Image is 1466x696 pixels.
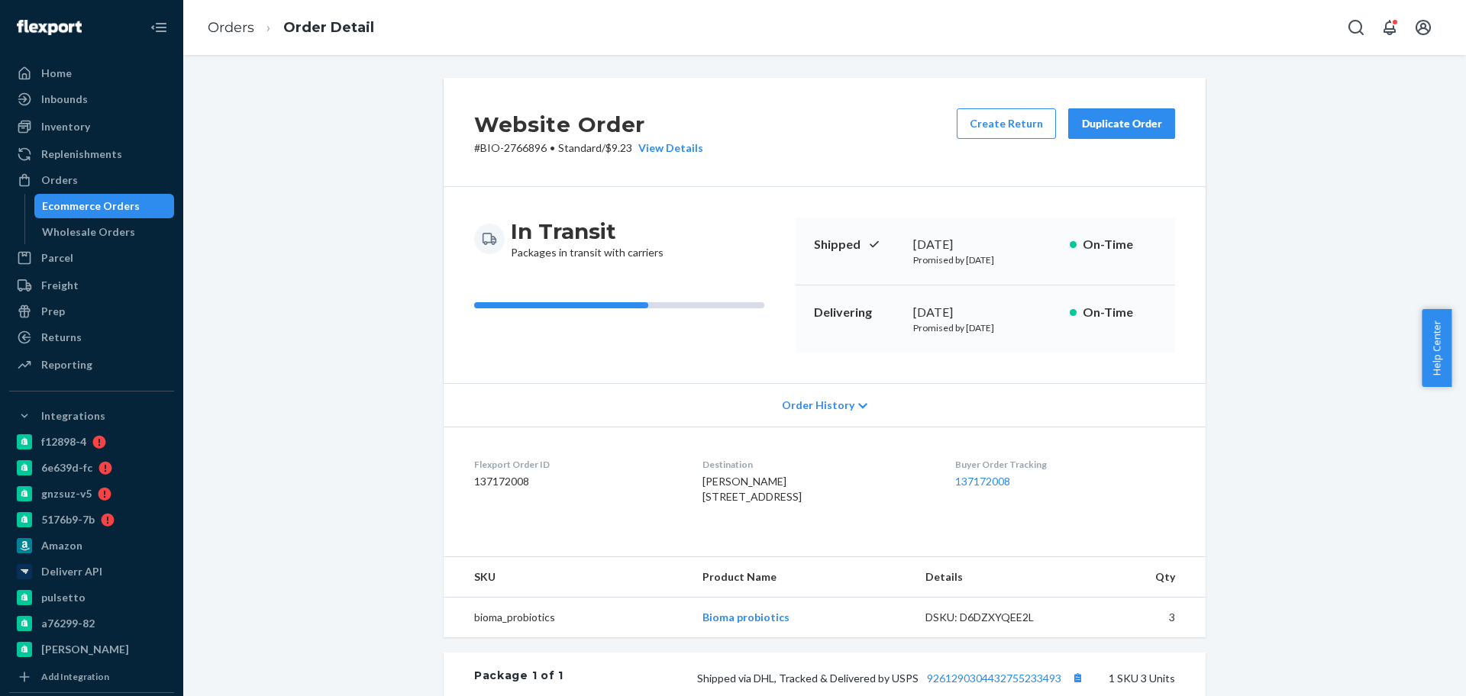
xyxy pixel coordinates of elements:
[9,559,174,584] a: Deliverr API
[17,20,82,35] img: Flexport logo
[814,304,901,321] p: Delivering
[41,119,90,134] div: Inventory
[41,486,92,501] div: gnzsuz-v5
[41,304,65,319] div: Prep
[208,19,254,36] a: Orders
[9,61,174,85] a: Home
[41,147,122,162] div: Replenishments
[1068,108,1175,139] button: Duplicate Order
[41,460,92,475] div: 6e639d-fc
[41,642,129,657] div: [PERSON_NAME]
[702,475,802,503] span: [PERSON_NAME] [STREET_ADDRESS]
[474,458,678,471] dt: Flexport Order ID
[42,224,135,240] div: Wholesale Orders
[550,141,555,154] span: •
[283,19,374,36] a: Order Detail
[9,507,174,532] a: 5176b9-7b
[1422,309,1451,387] button: Help Center
[957,108,1056,139] button: Create Return
[1067,668,1087,688] button: Copy tracking number
[913,253,1058,266] p: Promised by [DATE]
[9,142,174,166] a: Replenishments
[563,668,1175,688] div: 1 SKU 3 Units
[511,217,664,245] h3: In Transit
[41,616,95,631] div: a76299-82
[41,330,82,345] div: Returns
[9,353,174,377] a: Reporting
[144,12,174,43] button: Close Navigation
[42,198,140,214] div: Ecommerce Orders
[444,598,690,638] td: bioma_probiotics
[9,668,174,686] a: Add Integration
[913,236,1058,253] div: [DATE]
[9,299,174,324] a: Prep
[1083,236,1157,253] p: On-Time
[474,668,563,688] div: Package 1 of 1
[9,637,174,662] a: [PERSON_NAME]
[1083,304,1157,321] p: On-Time
[41,250,73,266] div: Parcel
[702,611,790,623] a: Bioma probiotics
[34,194,175,218] a: Ecommerce Orders
[702,458,930,471] dt: Destination
[782,398,854,413] span: Order History
[9,246,174,270] a: Parcel
[1408,12,1439,43] button: Open account menu
[927,672,1061,685] a: 9261290304432755233493
[1374,12,1405,43] button: Open notifications
[444,557,690,598] th: SKU
[41,590,86,605] div: pulsetto
[9,273,174,298] a: Freight
[41,278,79,293] div: Freight
[9,533,174,558] a: Amazon
[9,430,174,454] a: f12898-4
[41,512,95,527] div: 5176b9-7b
[511,217,664,260] div: Packages in transit with carriers
[632,140,703,156] button: View Details
[41,92,88,107] div: Inbounds
[697,672,1087,685] span: Shipped via DHL, Tracked & Delivered by USPS
[913,304,1058,321] div: [DATE]
[9,325,174,350] a: Returns
[9,114,174,139] a: Inventory
[9,404,174,428] button: Integrations
[41,172,78,188] div: Orders
[9,482,174,506] a: gnzsuz-v5
[1080,557,1206,598] th: Qty
[9,168,174,192] a: Orders
[41,357,92,372] div: Reporting
[9,585,174,610] a: pulsetto
[1081,116,1162,131] div: Duplicate Order
[9,87,174,111] a: Inbounds
[690,557,912,598] th: Product Name
[558,141,602,154] span: Standard
[913,557,1081,598] th: Details
[1080,598,1206,638] td: 3
[9,456,174,480] a: 6e639d-fc
[474,474,678,489] dd: 137172008
[925,610,1069,625] div: DSKU: D6DZXYQEE2L
[195,5,386,50] ol: breadcrumbs
[955,475,1010,488] a: 137172008
[1341,12,1371,43] button: Open Search Box
[41,66,72,81] div: Home
[814,236,901,253] p: Shipped
[41,538,82,553] div: Amazon
[913,321,1058,334] p: Promised by [DATE]
[41,670,109,683] div: Add Integration
[34,220,175,244] a: Wholesale Orders
[474,108,703,140] h2: Website Order
[474,140,703,156] p: # BIO-2766896 / $9.23
[41,408,105,424] div: Integrations
[955,458,1175,471] dt: Buyer Order Tracking
[9,611,174,636] a: a76299-82
[41,564,102,579] div: Deliverr API
[41,434,86,449] div: f12898-4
